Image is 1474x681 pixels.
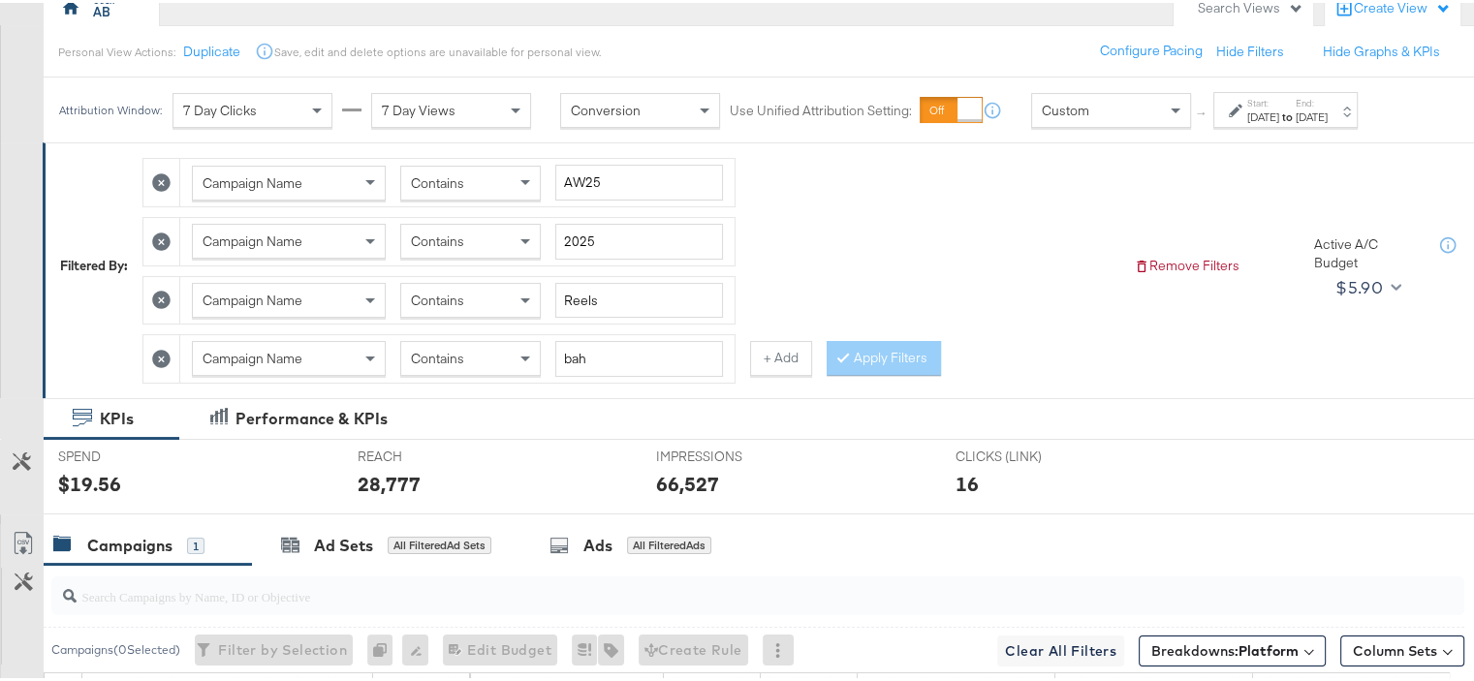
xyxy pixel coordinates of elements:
[1247,94,1279,107] label: Start:
[997,633,1124,664] button: Clear All Filters
[1296,107,1328,122] div: [DATE]
[203,230,302,247] span: Campaign Name
[1005,636,1116,661] span: Clear All Filters
[1314,232,1421,268] div: Active A/C Budget
[956,467,979,495] div: 16
[187,535,204,552] div: 1
[750,338,812,373] button: + Add
[1134,254,1239,272] button: Remove Filters
[956,445,1101,463] span: CLICKS (LINK)
[411,230,464,247] span: Contains
[411,171,464,189] span: Contains
[1328,269,1405,300] button: $5.90
[1279,107,1296,121] strong: to
[555,221,723,257] input: Enter a search term
[77,567,1337,604] input: Search Campaigns by Name, ID or Objective
[1193,108,1211,114] span: ↑
[1086,31,1216,66] button: Configure Pacing
[656,445,801,463] span: IMPRESSIONS
[555,162,723,198] input: Enter a search term
[87,532,172,554] div: Campaigns
[51,638,180,656] div: Campaigns ( 0 Selected)
[1139,633,1326,664] button: Breakdowns:Platform
[411,347,464,364] span: Contains
[358,467,421,495] div: 28,777
[1323,40,1440,58] button: Hide Graphs & KPIs
[555,280,723,316] input: Enter a search term
[100,405,134,427] div: KPIs
[274,42,601,57] div: Save, edit and delete options are unavailable for personal view.
[656,467,719,495] div: 66,527
[382,99,455,116] span: 7 Day Views
[555,338,723,374] input: Enter a search term
[411,289,464,306] span: Contains
[60,254,128,272] div: Filtered By:
[730,99,912,117] label: Use Unified Attribution Setting:
[571,99,641,116] span: Conversion
[627,534,711,551] div: All Filtered Ads
[1247,107,1279,122] div: [DATE]
[358,445,503,463] span: REACH
[58,101,163,114] div: Attribution Window:
[235,405,388,427] div: Performance & KPIs
[1042,99,1089,116] span: Custom
[203,171,302,189] span: Campaign Name
[203,347,302,364] span: Campaign Name
[1340,633,1464,664] button: Column Sets
[367,632,402,663] div: 0
[1216,40,1284,58] button: Hide Filters
[58,42,175,57] div: Personal View Actions:
[1239,639,1299,657] b: Platform
[203,289,302,306] span: Campaign Name
[1151,638,1299,658] span: Breakdowns:
[183,40,240,58] button: Duplicate
[1296,94,1328,107] label: End:
[314,532,373,554] div: Ad Sets
[1335,270,1383,299] div: $5.90
[58,445,204,463] span: SPEND
[183,99,257,116] span: 7 Day Clicks
[388,534,491,551] div: All Filtered Ad Sets
[583,532,612,554] div: Ads
[58,467,121,495] div: $19.56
